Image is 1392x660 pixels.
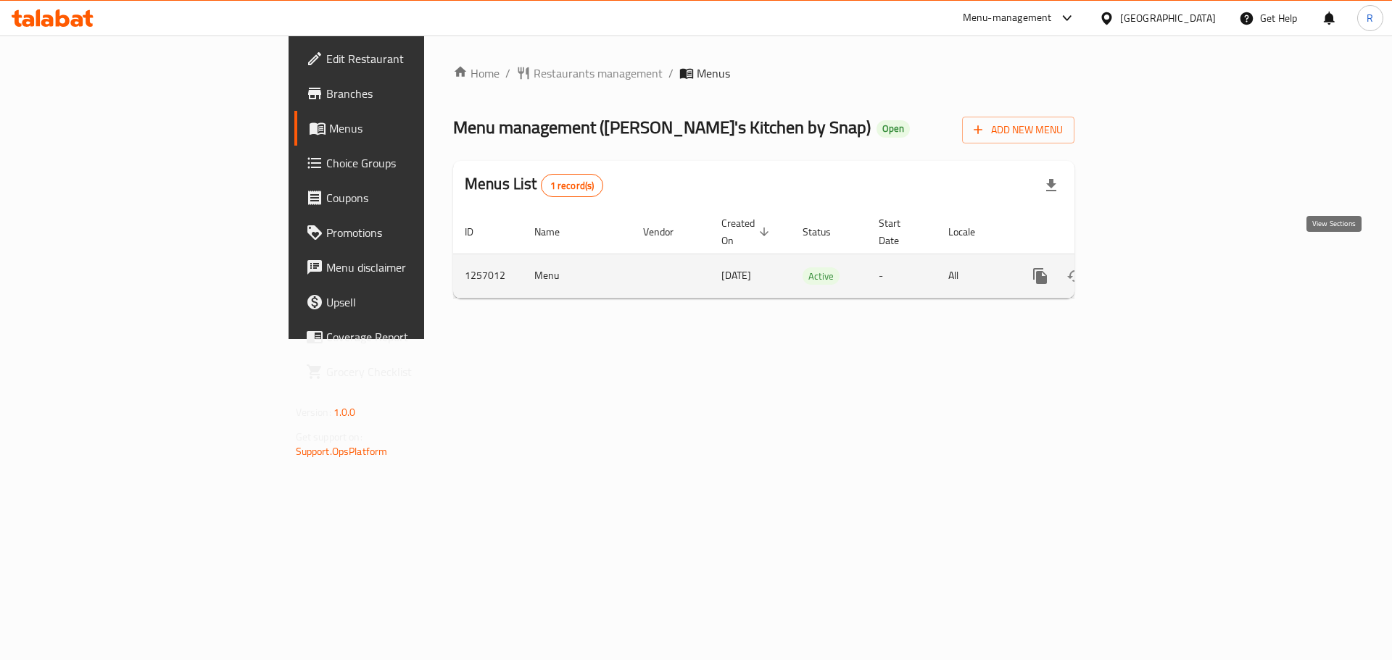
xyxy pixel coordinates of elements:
[948,223,994,241] span: Locale
[516,64,663,82] a: Restaurants management
[867,254,937,298] td: -
[877,120,910,138] div: Open
[1023,259,1058,293] button: more
[697,64,730,82] span: Menus
[974,121,1063,139] span: Add New Menu
[523,254,631,298] td: Menu
[542,179,603,193] span: 1 record(s)
[296,442,388,461] a: Support.OpsPlatform
[294,285,521,319] a: Upsell
[937,254,1011,298] td: All
[294,354,521,389] a: Grocery Checklist
[294,319,521,354] a: Coverage Report
[465,223,492,241] span: ID
[1367,10,1373,26] span: R
[879,214,919,249] span: Start Date
[453,111,871,143] span: Menu management ( [PERSON_NAME]'s Kitchen by Snap )
[465,173,603,197] h2: Menus List
[1034,168,1069,203] div: Export file
[877,122,910,135] span: Open
[294,76,521,111] a: Branches
[668,64,674,82] li: /
[453,64,1074,82] nav: breadcrumb
[294,180,521,215] a: Coupons
[294,250,521,285] a: Menu disclaimer
[721,214,774,249] span: Created On
[534,64,663,82] span: Restaurants management
[296,403,331,422] span: Version:
[294,41,521,76] a: Edit Restaurant
[294,215,521,250] a: Promotions
[326,224,510,241] span: Promotions
[453,210,1174,298] table: enhanced table
[643,223,692,241] span: Vendor
[329,120,510,137] span: Menus
[721,266,751,285] span: [DATE]
[803,223,850,241] span: Status
[803,268,840,285] span: Active
[326,85,510,102] span: Branches
[333,403,356,422] span: 1.0.0
[326,154,510,172] span: Choice Groups
[326,328,510,346] span: Coverage Report
[326,363,510,380] span: Grocery Checklist
[326,189,510,206] span: Coupons
[296,427,362,446] span: Get support on:
[962,117,1074,143] button: Add New Menu
[1011,210,1174,254] th: Actions
[294,111,521,146] a: Menus
[326,50,510,67] span: Edit Restaurant
[1120,10,1216,26] div: [GEOGRAPHIC_DATA]
[541,174,604,197] div: Total records count
[326,293,510,311] span: Upsell
[294,146,521,180] a: Choice Groups
[534,223,579,241] span: Name
[963,9,1052,27] div: Menu-management
[326,259,510,276] span: Menu disclaimer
